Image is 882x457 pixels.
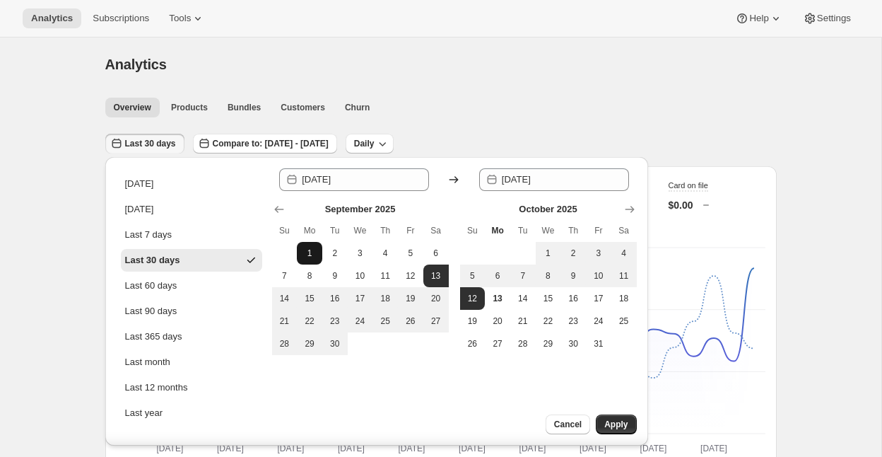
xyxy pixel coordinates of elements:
[169,13,191,24] span: Tools
[23,8,81,28] button: Analytics
[398,242,423,265] button: Friday September 5 2025
[322,287,348,310] button: Tuesday September 16 2025
[586,310,611,332] button: Friday October 24 2025
[566,270,580,282] span: 9
[348,219,373,242] th: Wednesday
[302,270,317,282] span: 8
[485,265,510,287] button: Monday October 6 2025
[640,444,666,453] text: [DATE]
[125,304,177,318] div: Last 90 days
[560,265,586,287] button: Thursday October 9 2025
[105,57,167,72] span: Analytics
[353,293,367,304] span: 17
[485,332,510,355] button: Monday October 27 2025
[278,270,292,282] span: 7
[278,225,292,236] span: Su
[516,270,530,282] span: 7
[125,432,182,446] div: Month to date
[617,248,631,259] span: 4
[302,338,317,349] span: 29
[669,181,708,190] span: Card on file
[611,310,637,332] button: Saturday October 25 2025
[423,219,449,242] th: Saturday
[485,310,510,332] button: Monday October 20 2025
[378,293,392,304] span: 18
[611,265,637,287] button: Saturday October 11 2025
[372,265,398,287] button: Thursday September 11 2025
[554,419,582,430] span: Cancel
[466,270,480,282] span: 5
[617,316,631,327] span: 25
[611,242,637,265] button: Saturday October 4 2025
[460,219,486,242] th: Sunday
[611,219,637,242] th: Saturday
[372,242,398,265] button: Thursday September 4 2025
[84,8,158,28] button: Subscriptions
[586,332,611,355] button: Friday October 31 2025
[541,225,555,236] span: We
[398,310,423,332] button: Friday September 26 2025
[121,198,262,221] button: [DATE]
[429,225,443,236] span: Sa
[817,13,851,24] span: Settings
[322,242,348,265] button: Tuesday September 2 2025
[586,219,611,242] th: Friday
[125,355,170,369] div: Last month
[121,351,262,374] button: Last month
[429,248,443,259] span: 6
[541,293,555,304] span: 15
[669,198,693,212] p: $0.00
[560,332,586,355] button: Thursday October 30 2025
[105,134,184,154] button: Last 30 days
[121,173,262,195] button: [DATE]
[125,202,154,216] div: [DATE]
[353,225,367,236] span: We
[272,265,298,287] button: Sunday September 7 2025
[592,338,606,349] span: 31
[297,265,322,287] button: Monday September 8 2025
[302,316,317,327] span: 22
[378,225,392,236] span: Th
[378,248,392,259] span: 4
[302,248,317,259] span: 1
[354,138,375,149] span: Daily
[541,248,555,259] span: 1
[596,415,636,434] button: Apply
[121,300,262,323] button: Last 90 days
[485,219,510,242] th: Monday
[460,310,486,332] button: Sunday October 19 2025
[404,248,418,259] span: 5
[466,293,480,304] span: 12
[560,219,586,242] th: Thursday
[297,219,322,242] th: Monday
[586,242,611,265] button: Friday October 3 2025
[749,13,768,24] span: Help
[566,225,580,236] span: Th
[404,316,418,327] span: 26
[510,265,536,287] button: Tuesday October 7 2025
[121,402,262,424] button: Last year
[378,316,392,327] span: 25
[348,265,373,287] button: Wednesday September 10 2025
[466,338,480,349] span: 26
[328,225,342,236] span: Tu
[404,293,418,304] span: 19
[272,287,298,310] button: Sunday September 14 2025
[125,228,172,242] div: Last 7 days
[617,225,631,236] span: Sa
[592,293,606,304] span: 17
[617,270,631,282] span: 11
[322,332,348,355] button: Tuesday September 30 2025
[93,13,149,24] span: Subscriptions
[429,293,443,304] span: 20
[490,225,505,236] span: Mo
[297,310,322,332] button: Monday September 22 2025
[516,338,530,349] span: 28
[348,242,373,265] button: Wednesday September 3 2025
[121,427,262,450] button: Month to date
[328,338,342,349] span: 30
[560,310,586,332] button: Thursday October 23 2025
[546,415,590,434] button: Cancel
[353,316,367,327] span: 24
[423,287,449,310] button: Saturday September 20 2025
